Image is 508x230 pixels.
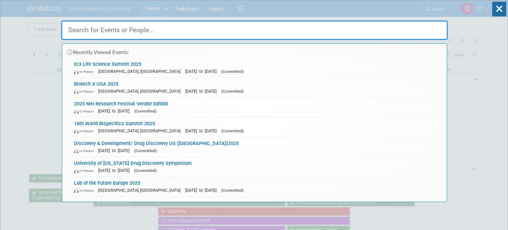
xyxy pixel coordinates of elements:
[98,128,184,133] span: [GEOGRAPHIC_DATA], [GEOGRAPHIC_DATA]
[185,128,220,133] span: [DATE] to [DATE]
[98,69,184,74] span: [GEOGRAPHIC_DATA], [GEOGRAPHIC_DATA]
[98,148,133,153] span: [DATE] to [DATE]
[98,188,184,193] span: [GEOGRAPHIC_DATA], [GEOGRAPHIC_DATA]
[74,109,97,113] span: In-Person
[74,188,97,193] span: In-Person
[185,188,220,193] span: [DATE] to [DATE]
[134,109,157,113] span: (Committed)
[74,89,97,94] span: In-Person
[74,149,97,153] span: In-Person
[185,69,220,74] span: [DATE] to [DATE]
[71,98,443,117] a: 2025 NIH Research Festival Vendor Exhibit In-Person [DATE] to [DATE] (Committed)
[98,108,133,113] span: [DATE] to [DATE]
[98,168,133,173] span: [DATE] to [DATE]
[71,118,443,137] a: 16th World Bispecifics Summit 2025 In-Person [GEOGRAPHIC_DATA], [GEOGRAPHIC_DATA] [DATE] to [DATE...
[71,78,443,97] a: Biotech X USA 2025 In-Person [GEOGRAPHIC_DATA], [GEOGRAPHIC_DATA] [DATE] to [DATE] (Committed)
[66,44,443,58] div: Recently Viewed Events:
[98,89,184,94] span: [GEOGRAPHIC_DATA], [GEOGRAPHIC_DATA]
[221,69,244,74] span: (Committed)
[71,177,443,196] a: Lab of the Future Europe 2025 In-Person [GEOGRAPHIC_DATA], [GEOGRAPHIC_DATA] [DATE] to [DATE] (Co...
[74,70,97,74] span: In-Person
[185,89,220,94] span: [DATE] to [DATE]
[221,188,244,193] span: (Committed)
[61,20,448,40] input: Search for Events or People...
[134,148,157,153] span: (Committed)
[221,129,244,133] span: (Committed)
[74,129,97,133] span: In-Person
[74,169,97,173] span: In-Person
[71,157,443,177] a: University of [US_STATE] Drug Discovery Symposium In-Person [DATE] to [DATE] (Committed)
[221,89,244,94] span: (Committed)
[71,58,443,78] a: IC3 Life Science Summit 2025 In-Person [GEOGRAPHIC_DATA], [GEOGRAPHIC_DATA] [DATE] to [DATE] (Com...
[134,168,157,173] span: (Committed)
[71,137,443,157] a: Discovery & Development/ Drug Discovery US ([GEOGRAPHIC_DATA])2025 In-Person [DATE] to [DATE] (Co...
